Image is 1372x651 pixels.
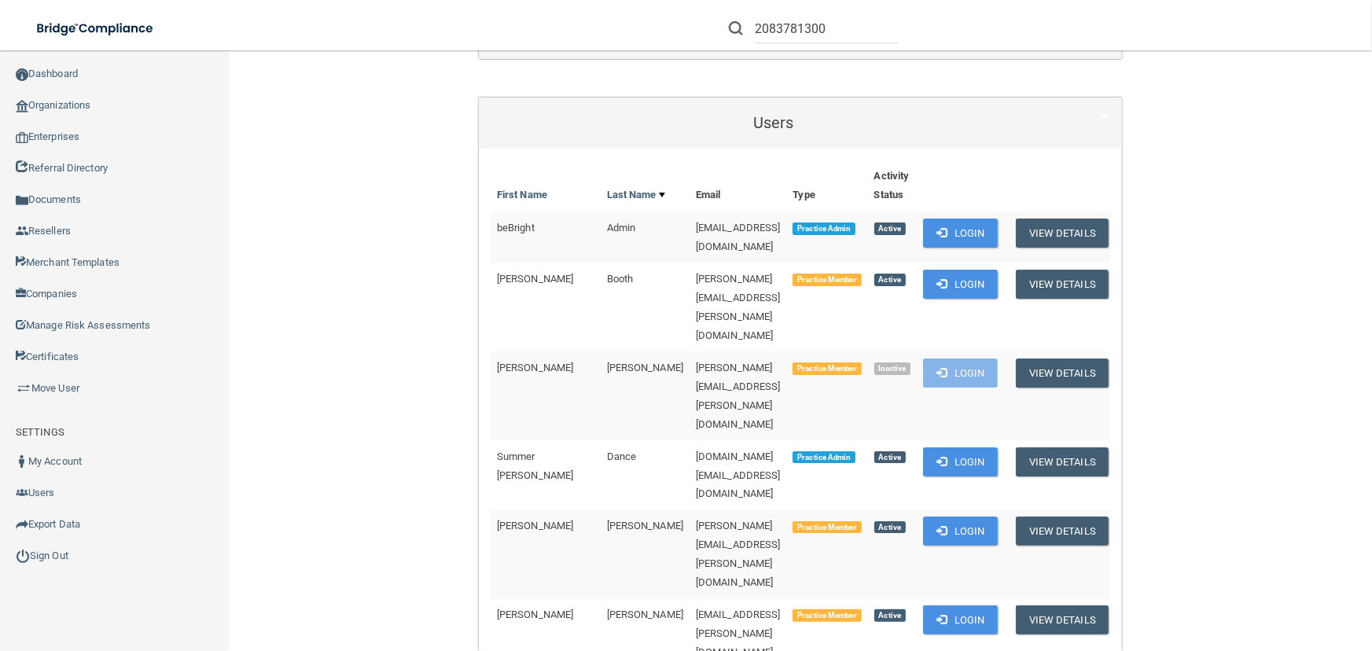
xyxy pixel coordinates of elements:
[497,186,547,204] a: First Name
[24,13,168,45] img: bridge_compliance_login_screen.278c3ca4.svg
[923,517,998,546] button: Login
[16,455,28,468] img: ic_user_dark.df1a06c3.png
[696,273,781,341] span: [PERSON_NAME][EMAIL_ADDRESS][PERSON_NAME][DOMAIN_NAME]
[696,222,781,252] span: [EMAIL_ADDRESS][DOMAIN_NAME]
[607,273,634,285] span: Booth
[607,222,636,234] span: Admin
[923,605,998,634] button: Login
[793,223,855,235] span: Practice Admin
[690,160,787,211] th: Email
[793,362,861,375] span: Practice Member
[874,223,906,235] span: Active
[497,609,573,620] span: [PERSON_NAME]
[607,186,665,204] a: Last Name
[607,609,683,620] span: [PERSON_NAME]
[696,362,781,430] span: [PERSON_NAME][EMAIL_ADDRESS][PERSON_NAME][DOMAIN_NAME]
[1016,447,1109,476] button: View Details
[1016,219,1109,248] button: View Details
[497,222,535,234] span: beBright
[755,14,899,43] input: Search
[696,451,781,500] span: [DOMAIN_NAME][EMAIL_ADDRESS][DOMAIN_NAME]
[923,270,998,299] button: Login
[874,521,906,534] span: Active
[1016,359,1109,388] button: View Details
[793,609,861,622] span: Practice Member
[16,194,28,207] img: icon-documents.8dae5593.png
[16,132,28,143] img: enterprise.0d942306.png
[874,451,906,464] span: Active
[1016,517,1109,546] button: View Details
[1016,270,1109,299] button: View Details
[874,274,906,286] span: Active
[874,609,906,622] span: Active
[491,105,1110,141] a: Users
[16,381,31,396] img: briefcase.64adab9b.png
[607,451,637,462] span: Dance
[729,21,743,35] img: ic-search.3b580494.png
[1016,605,1109,634] button: View Details
[491,114,1057,131] h5: Users
[16,225,28,237] img: ic_reseller.de258add.png
[607,520,683,531] span: [PERSON_NAME]
[793,274,861,286] span: Practice Member
[497,362,573,373] span: [PERSON_NAME]
[696,520,781,588] span: [PERSON_NAME][EMAIL_ADDRESS][PERSON_NAME][DOMAIN_NAME]
[16,100,28,112] img: organization-icon.f8decf85.png
[497,451,573,481] span: Summer [PERSON_NAME]
[793,451,855,464] span: Practice Admin
[16,549,30,563] img: ic_power_dark.7ecde6b1.png
[16,423,64,442] label: SETTINGS
[16,518,28,531] img: icon-export.b9366987.png
[923,447,998,476] button: Login
[497,520,573,531] span: [PERSON_NAME]
[923,219,998,248] button: Login
[923,359,998,388] button: Login
[497,273,573,285] span: [PERSON_NAME]
[607,362,683,373] span: [PERSON_NAME]
[793,521,861,534] span: Practice Member
[786,160,867,211] th: Type
[16,487,28,499] img: icon-users.e205127d.png
[868,160,918,211] th: Activity Status
[874,362,911,375] span: Inactive
[16,68,28,81] img: ic_dashboard_dark.d01f4a41.png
